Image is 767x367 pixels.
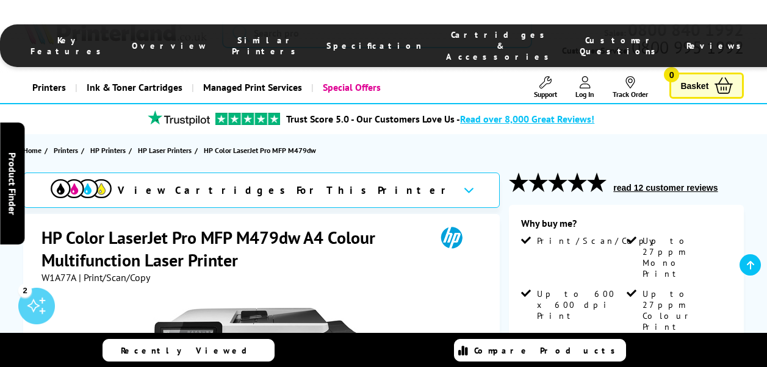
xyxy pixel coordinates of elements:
[41,226,424,271] h1: HP Color LaserJet Pro MFP M479dw A4 Colour Multifunction Laser Printer
[534,90,557,99] span: Support
[423,226,480,249] img: HP
[192,72,311,103] a: Managed Print Services
[51,179,112,198] img: cmyk-icon.svg
[580,35,662,57] span: Customer Questions
[686,40,747,51] span: Reviews
[680,77,708,94] span: Basket
[474,345,622,356] span: Compare Products
[286,113,594,125] a: Trust Score 5.0 - Our Customers Love Us -Read over 8,000 Great Reviews!
[664,67,679,82] span: 0
[6,152,18,215] span: Product Finder
[90,144,129,157] a: HP Printers
[521,217,732,235] div: Why buy me?
[311,72,390,103] a: Special Offers
[204,146,316,155] span: HP Color LaserJet Pro MFP M479dw
[575,76,594,99] a: Log In
[90,144,126,157] span: HP Printers
[232,35,302,57] span: Similar Printers
[537,288,624,321] span: Up to 600 x 600 dpi Print
[79,271,150,283] span: | Print/Scan/Copy
[326,40,422,51] span: Specification
[446,29,555,62] span: Cartridges & Accessories
[643,235,730,279] span: Up to 27ppm Mono Print
[534,76,557,99] a: Support
[537,235,663,246] span: Print/Scan/Copy
[54,144,81,157] a: Printers
[121,345,259,356] span: Recently Viewed
[454,339,626,362] a: Compare Products
[613,76,648,99] a: Track Order
[138,144,195,157] a: HP Laser Printers
[31,35,107,57] span: Key Features
[460,113,594,125] span: Read over 8,000 Great Reviews!
[669,73,744,99] a: Basket 0
[18,283,32,297] div: 2
[41,271,76,283] span: W1A77A
[23,72,75,103] a: Printers
[138,144,192,157] span: HP Laser Printers
[575,90,594,99] span: Log In
[643,288,730,332] span: Up to 27ppm Colour Print
[54,144,78,157] span: Printers
[87,72,182,103] span: Ink & Toner Cartridges
[23,144,45,157] a: Home
[103,339,275,362] a: Recently Viewed
[132,40,207,51] span: Overview
[610,182,721,193] button: read 12 customer reviews
[118,184,453,197] span: View Cartridges For This Printer
[75,72,192,103] a: Ink & Toner Cartridges
[142,110,215,126] img: trustpilot rating
[23,144,41,157] span: Home
[215,113,280,125] img: trustpilot rating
